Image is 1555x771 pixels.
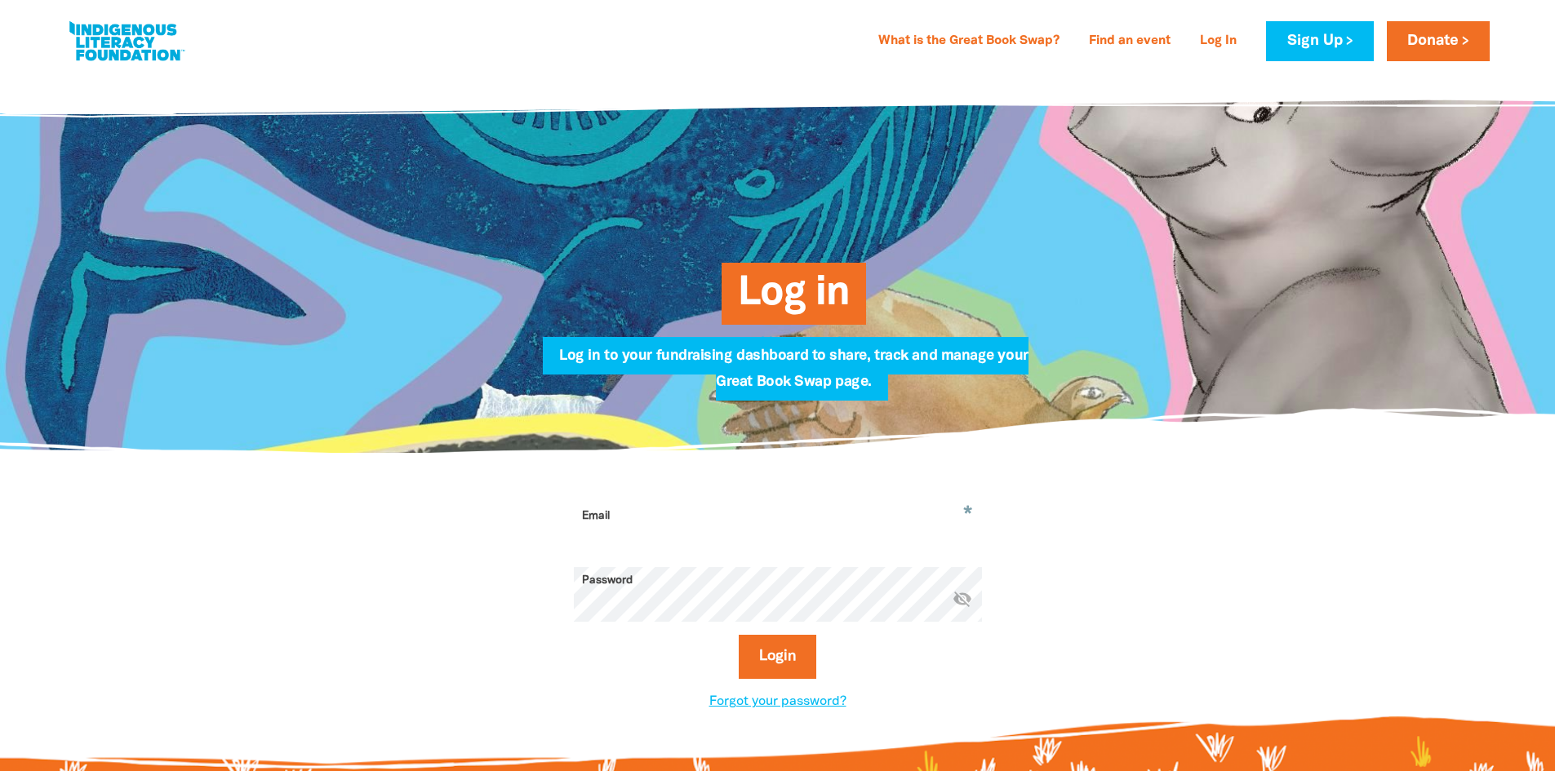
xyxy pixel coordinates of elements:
span: Log in [738,275,850,325]
button: visibility_off [953,589,972,611]
a: Log In [1190,29,1246,55]
a: Forgot your password? [709,696,846,707]
i: Hide password [953,589,972,609]
a: Donate [1387,21,1490,61]
a: What is the Great Book Swap? [869,29,1069,55]
span: Log in to your fundraising dashboard to share, track and manage your Great Book Swap page. [559,349,1028,401]
a: Find an event [1079,29,1180,55]
button: Login [739,635,816,679]
a: Sign Up [1266,21,1373,61]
